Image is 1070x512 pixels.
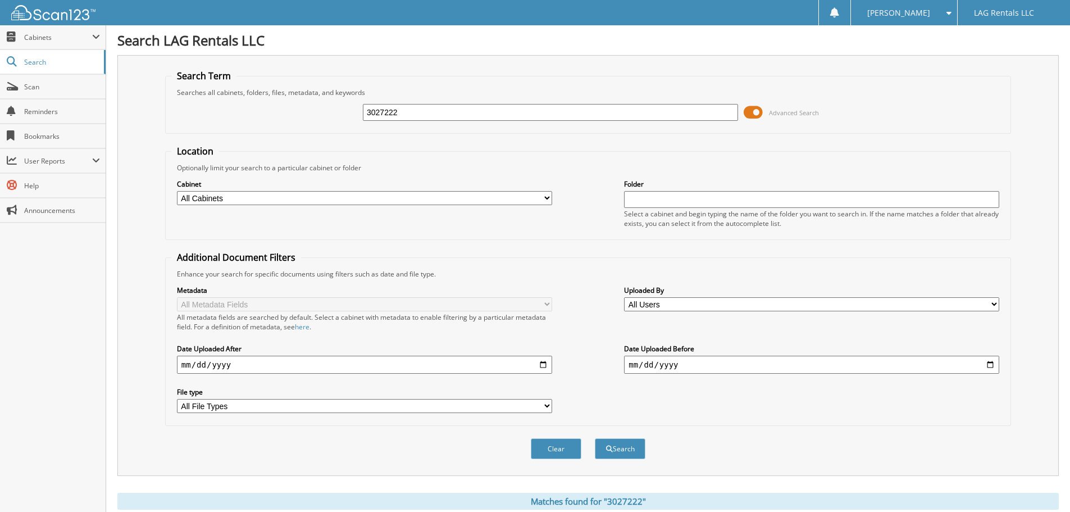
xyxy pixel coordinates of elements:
[117,31,1059,49] h1: Search LAG Rentals LLC
[624,344,999,354] label: Date Uploaded Before
[24,107,100,116] span: Reminders
[24,82,100,92] span: Scan
[117,493,1059,510] div: Matches found for "3027222"
[867,10,930,16] span: [PERSON_NAME]
[624,356,999,374] input: end
[295,322,309,332] a: here
[11,5,95,20] img: scan123-logo-white.svg
[171,269,1005,279] div: Enhance your search for specific documents using filters such as date and file type.
[177,286,552,295] label: Metadata
[177,312,552,332] div: All metadata fields are searched by default. Select a cabinet with metadata to enable filtering b...
[171,145,219,157] legend: Location
[177,356,552,374] input: start
[624,209,999,228] div: Select a cabinet and begin typing the name of the folder you want to search in. If the name match...
[24,181,100,191] span: Help
[171,88,1005,97] div: Searches all cabinets, folders, files, metadata, and keywords
[24,156,92,166] span: User Reports
[171,251,301,264] legend: Additional Document Filters
[974,10,1034,16] span: LAG Rentals LLC
[171,70,236,82] legend: Search Term
[24,132,100,141] span: Bookmarks
[24,206,100,215] span: Announcements
[171,163,1005,173] div: Optionally limit your search to a particular cabinet or folder
[624,286,999,295] label: Uploaded By
[531,438,581,459] button: Clear
[177,344,552,354] label: Date Uploaded After
[177,387,552,397] label: File type
[177,179,552,189] label: Cabinet
[24,57,98,67] span: Search
[769,108,819,117] span: Advanced Search
[624,179,999,189] label: Folder
[595,438,645,459] button: Search
[24,33,92,42] span: Cabinets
